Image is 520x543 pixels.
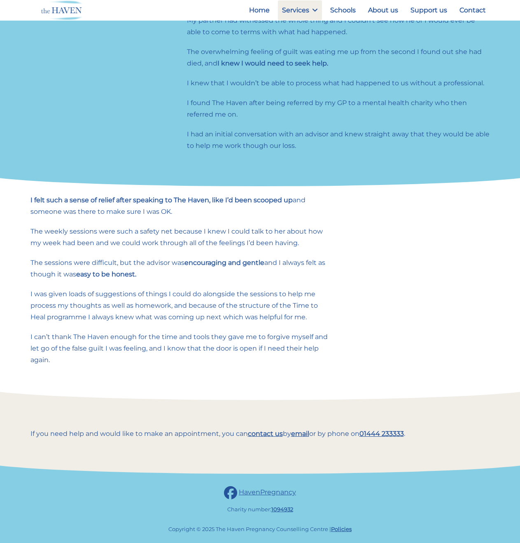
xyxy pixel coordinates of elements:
[359,430,404,438] a: 01444 233333
[187,77,490,89] p: I knew that I wouldn’t be able to process what had happened to us without a professional.
[291,430,309,438] a: email
[187,46,490,69] p: The overwhelming feeling of guilt was eating me up from the second I found out she had died, and
[278,0,322,20] a: Services
[239,488,296,496] a: HavenPregnancy
[30,428,490,440] p: If you need help and would like to make an appointment, you can by or by phone on .
[30,523,490,535] p: Copyright © 2025 The Haven Pregnancy Counselling Centre |
[30,226,333,249] p: The weekly sessions were such a safety net because I knew I could talk to her about how my week h...
[245,0,274,20] a: Home
[331,526,352,532] a: Policies
[76,270,136,278] strong: easy to be honest.
[455,0,490,20] a: Contact
[30,288,333,323] p: I was given loads of suggestions of things I could do alongside the sessions to help me process m...
[326,0,360,20] a: Schools
[364,0,402,20] a: About us
[30,257,333,280] p: The sessions were difficult, but the advisor was and I always felt as though it was
[187,129,490,152] p: I had an initial conversation with an advisor and knew straight away that they would be able to h...
[187,15,490,38] p: My partner had witnessed the whole thing and I couldn’t see how he or I would ever be able to com...
[271,506,293,513] a: 1094932
[184,259,264,267] strong: encouraging and gentle
[30,331,333,366] p: I can’t thank The Haven enough for the time and tools they gave me to forgive myself and let go o...
[248,430,283,438] a: contact us
[30,503,490,515] p: Charity number:
[187,97,490,120] p: I found The Haven after being referred by my GP to a mental health charity who then referred me on.
[30,196,293,204] strong: I felt such a sense of relief after speaking to The Haven, like I’d been scooped up
[406,0,451,20] a: Support us
[217,59,328,67] strong: I knew I would need to seek help.
[30,194,333,218] p: and someone was there to make sure I was OK.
